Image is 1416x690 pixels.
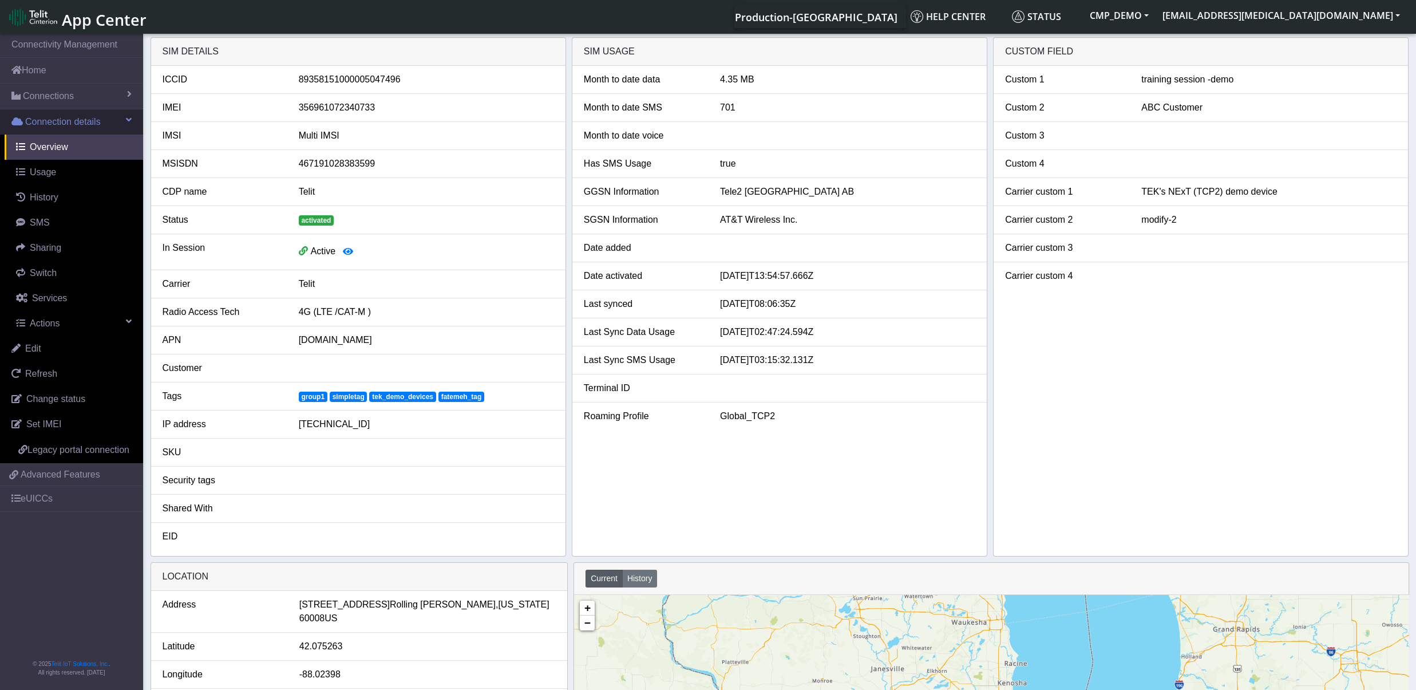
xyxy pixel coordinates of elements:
[911,10,986,23] span: Help center
[335,241,361,263] button: View session details
[996,73,1133,86] div: Custom 1
[154,157,290,171] div: MSISDN
[30,142,68,152] span: Overview
[299,598,390,612] span: [STREET_ADDRESS]
[580,616,595,630] a: Zoom out
[1083,5,1156,26] button: CMP_DEMO
[154,640,291,653] div: Latitude
[154,668,291,681] div: Longitude
[290,417,563,431] div: [TECHNICAL_ID]
[711,409,984,423] div: Global_TCP2
[622,570,658,588] button: History
[5,160,143,185] a: Usage
[906,5,1007,28] a: Help center
[52,661,109,667] a: Telit IoT Solutions, Inc.
[711,185,984,199] div: Tele2 [GEOGRAPHIC_DATA] AB
[996,213,1133,227] div: Carrier custom 2
[290,101,563,115] div: 356961072340733
[575,73,711,86] div: Month to date data
[1133,185,1405,199] div: TEK's NExT (TCP2) demo device
[996,101,1133,115] div: Custom 2
[151,563,568,591] div: LOCATION
[154,417,290,431] div: IP address
[575,297,711,311] div: Last synced
[154,129,290,143] div: IMSI
[5,311,143,336] a: Actions
[23,89,74,103] span: Connections
[575,101,711,115] div: Month to date SMS
[711,73,984,86] div: 4.35 MB
[575,185,711,199] div: GGSN Information
[580,601,595,616] a: Zoom in
[735,10,897,24] span: Production-[GEOGRAPHIC_DATA]
[30,268,57,278] span: Switch
[299,215,334,226] span: activated
[5,135,143,160] a: Overview
[996,185,1133,199] div: Carrier custom 1
[575,381,711,395] div: Terminal ID
[575,129,711,143] div: Month to date voice
[575,353,711,367] div: Last Sync SMS Usage
[154,213,290,227] div: Status
[27,445,129,455] span: Legacy portal connection
[154,305,290,319] div: Radio Access Tech
[290,157,563,171] div: 467191028383599
[1133,101,1405,115] div: ABC Customer
[575,409,711,423] div: Roaming Profile
[26,419,61,429] span: Set IMEI
[586,570,623,588] button: Current
[711,269,984,283] div: [DATE]T13:54:57.666Z
[438,392,484,402] span: fatemeh_tag
[154,333,290,347] div: APN
[30,243,61,253] span: Sharing
[5,235,143,261] a: Sharing
[9,8,57,26] img: logo-telit-cinterion-gw-new.png
[5,210,143,235] a: SMS
[25,344,41,353] span: Edit
[1012,10,1061,23] span: Status
[498,598,549,612] span: [US_STATE]
[325,612,337,625] span: US
[154,598,291,625] div: Address
[330,392,367,402] span: simpletag
[290,73,563,86] div: 89358151000005047496
[154,361,290,375] div: Customer
[575,157,711,171] div: Has SMS Usage
[711,157,984,171] div: true
[996,241,1133,255] div: Carrier custom 3
[151,38,565,66] div: SIM details
[154,474,290,487] div: Security tags
[154,101,290,115] div: IMEI
[154,445,290,459] div: SKU
[711,101,984,115] div: 701
[711,325,984,339] div: [DATE]T02:47:24.594Z
[5,261,143,286] a: Switch
[154,277,290,291] div: Carrier
[154,241,290,263] div: In Session
[30,318,60,328] span: Actions
[62,9,147,30] span: App Center
[5,286,143,311] a: Services
[5,185,143,210] a: History
[1133,213,1405,227] div: modify-2
[575,241,711,255] div: Date added
[291,640,564,653] div: 42.075263
[1007,5,1083,28] a: Status
[290,305,563,319] div: 4G (LTE /CAT-M )
[9,5,145,29] a: App Center
[154,185,290,199] div: CDP name
[30,192,58,202] span: History
[21,468,100,482] span: Advanced Features
[291,668,564,681] div: -88.02398
[711,353,984,367] div: [DATE]T03:15:32.131Z
[996,157,1133,171] div: Custom 4
[30,167,56,177] span: Usage
[25,369,57,378] span: Refresh
[390,598,498,612] span: Rolling [PERSON_NAME],
[154,502,290,515] div: Shared With
[1133,73,1405,86] div: training session -demo
[711,213,984,227] div: AT&T Wireless Inc.
[994,38,1408,66] div: Custom field
[311,246,336,256] span: Active
[290,277,563,291] div: Telit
